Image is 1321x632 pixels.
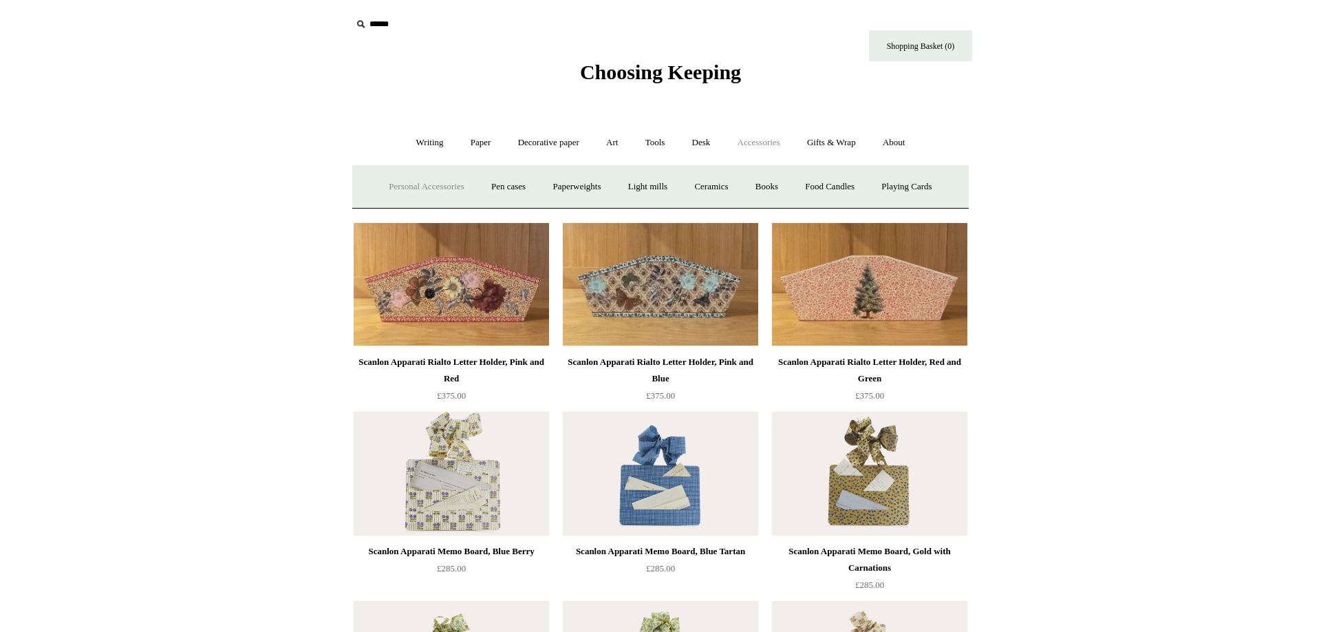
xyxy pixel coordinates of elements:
[404,125,456,161] a: Writing
[772,543,967,600] a: Scanlon Apparati Memo Board, Gold with Carnations £285.00
[563,222,758,346] a: Scanlon Apparati Rialto Letter Holder, Pink and Blue Scanlon Apparati Rialto Letter Holder, Pink ...
[540,169,613,205] a: Paperweights
[646,390,675,401] span: £375.00
[506,125,592,161] a: Decorative paper
[855,580,884,590] span: £285.00
[743,169,791,205] a: Books
[580,72,741,81] a: Choosing Keeping
[354,412,549,536] a: Scanlon Apparati Memo Board, Blue Berry Scanlon Apparati Memo Board, Blue Berry
[869,169,944,205] a: Playing Cards
[725,125,793,161] a: Accessories
[795,125,868,161] a: Gifts & Wrap
[680,125,723,161] a: Desk
[354,354,549,410] a: Scanlon Apparati Rialto Letter Holder, Pink and Red £375.00
[580,61,741,83] span: Choosing Keeping
[775,543,964,576] div: Scanlon Apparati Memo Board, Gold with Carnations
[437,563,466,573] span: £285.00
[354,412,549,536] img: Scanlon Apparati Memo Board, Blue Berry
[354,222,549,346] img: Scanlon Apparati Rialto Letter Holder, Pink and Red
[479,169,538,205] a: Pen cases
[869,30,972,61] a: Shopping Basket (0)
[772,222,967,346] img: Scanlon Apparati Rialto Letter Holder, Red and Green
[563,354,758,410] a: Scanlon Apparati Rialto Letter Holder, Pink and Blue £375.00
[354,543,549,600] a: Scanlon Apparati Memo Board, Blue Berry £285.00
[793,169,867,205] a: Food Candles
[566,354,755,387] div: Scanlon Apparati Rialto Letter Holder, Pink and Blue
[870,125,918,161] a: About
[563,412,758,536] img: Scanlon Apparati Memo Board, Blue Tartan
[594,125,630,161] a: Art
[616,169,680,205] a: Light mills
[437,390,466,401] span: £375.00
[357,354,546,387] div: Scanlon Apparati Rialto Letter Holder, Pink and Red
[855,390,884,401] span: £375.00
[772,354,967,410] a: Scanlon Apparati Rialto Letter Holder, Red and Green £375.00
[376,169,476,205] a: Personal Accessories
[682,169,740,205] a: Ceramics
[772,222,967,346] a: Scanlon Apparati Rialto Letter Holder, Red and Green Scanlon Apparati Rialto Letter Holder, Red a...
[563,412,758,536] a: Scanlon Apparati Memo Board, Blue Tartan Scanlon Apparati Memo Board, Blue Tartan
[646,563,675,573] span: £285.00
[357,543,546,560] div: Scanlon Apparati Memo Board, Blue Berry
[633,125,678,161] a: Tools
[354,222,549,346] a: Scanlon Apparati Rialto Letter Holder, Pink and Red Scanlon Apparati Rialto Letter Holder, Pink a...
[775,354,964,387] div: Scanlon Apparati Rialto Letter Holder, Red and Green
[563,543,758,600] a: Scanlon Apparati Memo Board, Blue Tartan £285.00
[458,125,504,161] a: Paper
[566,543,755,560] div: Scanlon Apparati Memo Board, Blue Tartan
[772,412,967,536] a: Scanlon Apparati Memo Board, Gold with Carnations Scanlon Apparati Memo Board, Gold with Carnations
[772,412,967,536] img: Scanlon Apparati Memo Board, Gold with Carnations
[563,222,758,346] img: Scanlon Apparati Rialto Letter Holder, Pink and Blue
